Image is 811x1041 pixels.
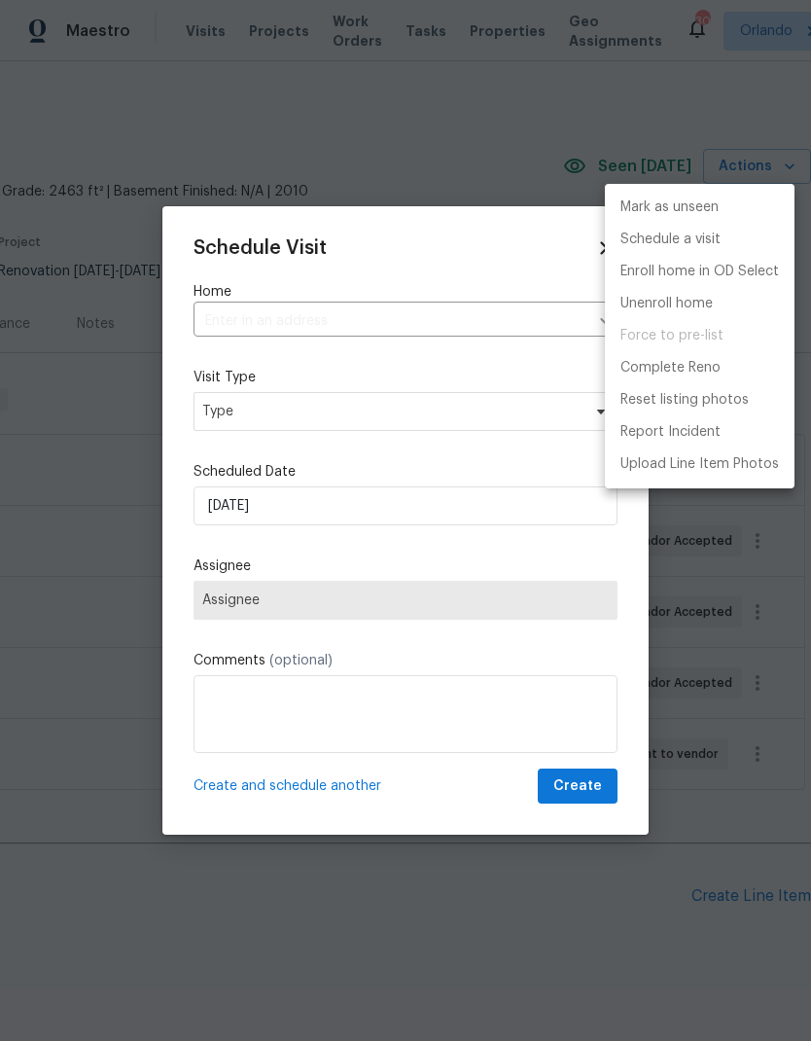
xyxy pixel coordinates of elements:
[620,294,713,314] p: Unenroll home
[620,262,779,282] p: Enroll home in OD Select
[620,230,721,250] p: Schedule a visit
[620,197,719,218] p: Mark as unseen
[620,454,779,475] p: Upload Line Item Photos
[620,358,721,378] p: Complete Reno
[620,422,721,443] p: Report Incident
[605,320,794,352] span: Setup visit must be completed before moving home to pre-list
[620,390,749,411] p: Reset listing photos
